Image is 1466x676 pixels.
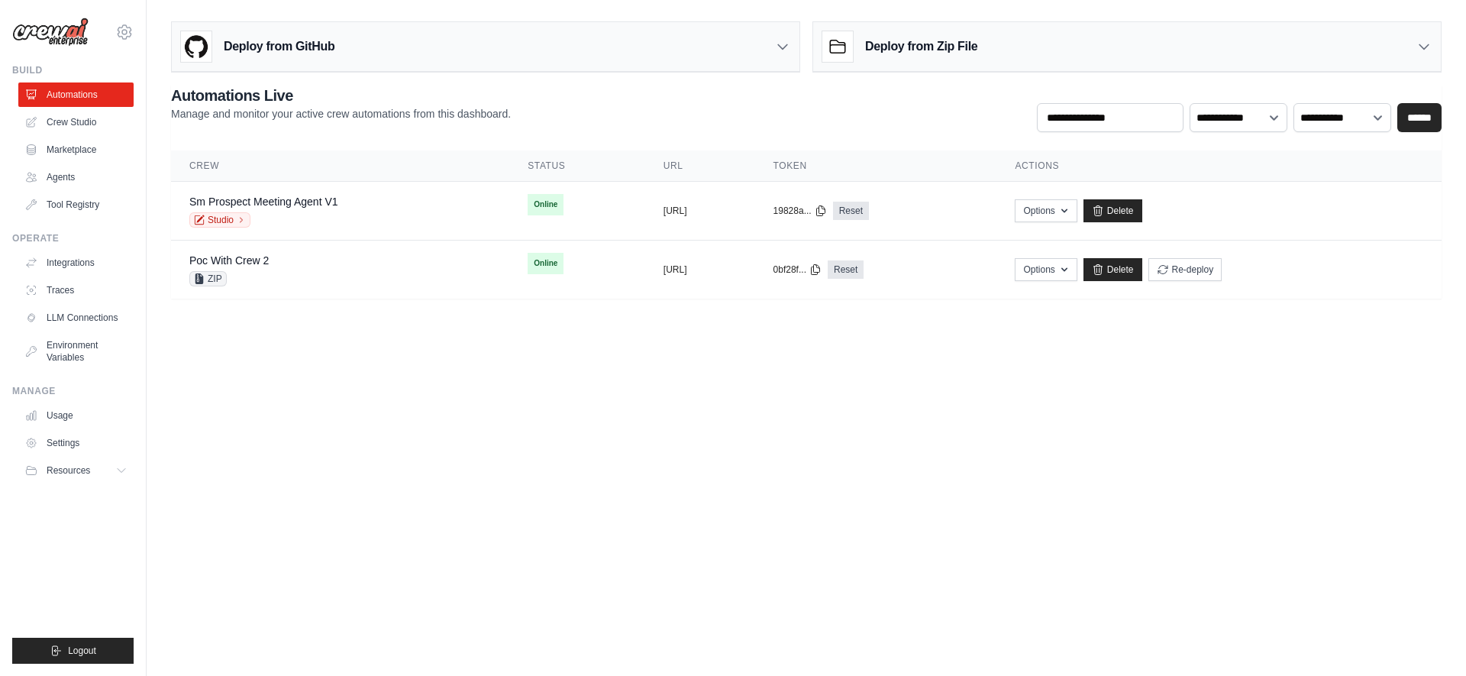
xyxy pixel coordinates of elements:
h2: Automations Live [171,85,511,106]
span: Online [528,253,563,274]
button: Options [1015,199,1077,222]
a: Usage [18,403,134,428]
button: Logout [12,638,134,664]
h3: Deploy from GitHub [224,37,334,56]
h3: Deploy from Zip File [865,37,977,56]
button: Re-deploy [1148,258,1222,281]
a: Agents [18,165,134,189]
a: Delete [1083,258,1142,281]
a: Marketplace [18,137,134,162]
span: Logout [68,645,96,657]
a: Integrations [18,251,134,275]
a: Settings [18,431,134,455]
a: Reset [828,260,864,279]
a: Environment Variables [18,333,134,370]
button: 0bf28f... [773,264,822,276]
th: Actions [996,150,1442,182]
span: ZIP [189,271,227,286]
div: Operate [12,232,134,244]
div: Manage [12,385,134,397]
a: LLM Connections [18,306,134,330]
a: Delete [1083,199,1142,222]
p: Manage and monitor your active crew automations from this dashboard. [171,106,511,121]
button: Resources [18,458,134,483]
span: Online [528,194,563,215]
a: Tool Registry [18,192,134,217]
img: GitHub Logo [181,31,212,62]
a: Traces [18,278,134,302]
button: 19828a... [773,205,827,217]
th: Token [755,150,997,182]
button: Options [1015,258,1077,281]
a: Reset [833,202,869,220]
th: URL [645,150,755,182]
a: Poc With Crew 2 [189,254,269,267]
a: Automations [18,82,134,107]
a: Sm Prospect Meeting Agent V1 [189,196,338,208]
img: Logo [12,18,89,47]
th: Status [509,150,645,182]
a: Studio [189,212,250,228]
a: Crew Studio [18,110,134,134]
th: Crew [171,150,509,182]
span: Resources [47,464,90,477]
div: Build [12,64,134,76]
